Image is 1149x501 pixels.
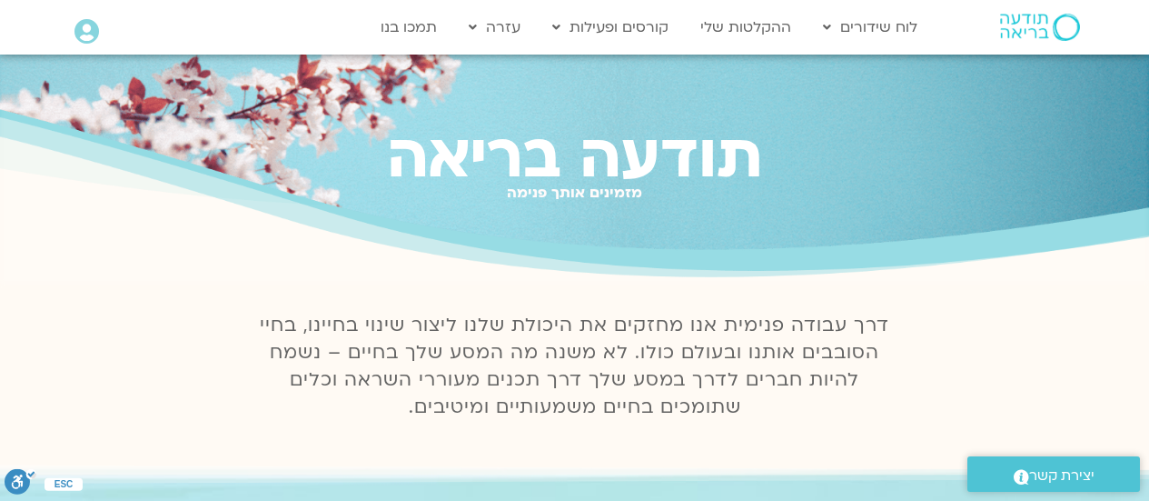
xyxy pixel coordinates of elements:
[1000,14,1080,41] img: תודעה בריאה
[460,10,530,45] a: עזרה
[1029,464,1095,488] span: יצירת קשר
[250,312,900,421] p: דרך עבודה פנימית אנו מחזקים את היכולת שלנו ליצור שינוי בחיינו, בחיי הסובבים אותנו ובעולם כולו. לא...
[814,10,926,45] a: לוח שידורים
[691,10,800,45] a: ההקלטות שלי
[371,10,446,45] a: תמכו בנו
[967,456,1140,492] a: יצירת קשר
[543,10,678,45] a: קורסים ופעילות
